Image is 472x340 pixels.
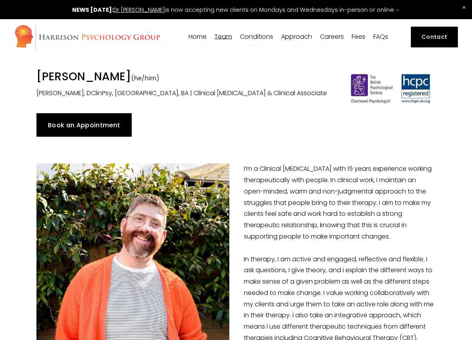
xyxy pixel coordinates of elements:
a: folder dropdown [214,33,232,40]
a: Fees [352,33,365,40]
a: Careers [320,33,344,40]
a: Contact [411,27,458,47]
h1: [PERSON_NAME] [36,70,332,85]
a: folder dropdown [240,33,273,40]
a: Dr [PERSON_NAME] [113,6,165,14]
span: (he/him) [131,74,160,82]
a: FAQs [373,33,388,40]
p: [PERSON_NAME], DClinPsy, [GEOGRAPHIC_DATA], BA | Clinical [MEDICAL_DATA] & Clinical Associate [36,88,332,99]
a: folder dropdown [281,33,312,40]
span: Approach [281,34,312,40]
span: Team [214,34,232,40]
a: Home [189,33,207,40]
img: Harrison Psychology Group [14,24,160,50]
a: Book an Appointment [36,113,132,137]
span: Conditions [240,34,273,40]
